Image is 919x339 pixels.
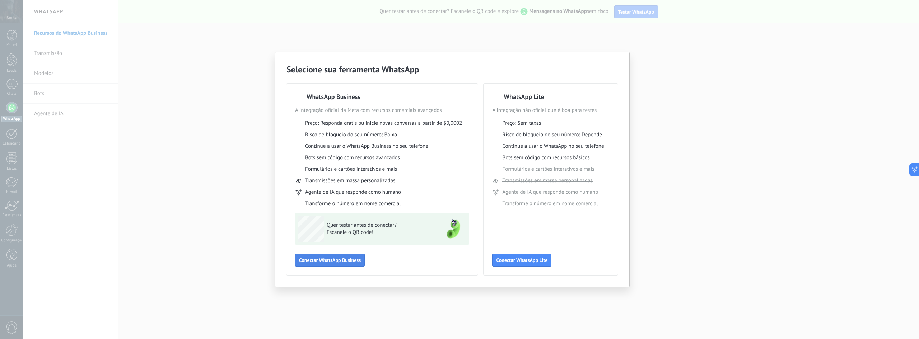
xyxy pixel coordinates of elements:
span: Preço: Responda grátis ou inicie novas conversas a partir de $0,0002 [305,120,462,127]
span: Formulários e cartões interativos e mais [305,166,397,173]
button: Conectar WhatsApp Business [295,254,365,267]
h3: WhatsApp Lite [504,92,544,101]
span: Bots sem código com recursos avançados [305,154,400,161]
span: Transforme o número em nome comercial [502,200,598,207]
span: Transmissões em massa personalizadas [502,177,592,184]
span: Risco de bloqueio do seu número: Depende [502,131,602,138]
span: Continue a usar o WhatsApp Business no seu telefone [305,143,428,150]
span: Agente de IA que responde como humano [305,189,401,196]
h3: WhatsApp Business [307,92,360,101]
span: Transmissões em massa personalizadas [305,177,395,184]
button: Conectar WhatsApp Lite [492,254,551,267]
span: Preço: Sem taxas [502,120,541,127]
span: Agente de IA que responde como humano [502,189,598,196]
span: A integração não oficial que é boa para testes [492,107,609,114]
span: Quer testar antes de conectar? [327,222,431,229]
img: green-phone.png [440,216,466,242]
h2: Selecione sua ferramenta WhatsApp [286,64,618,75]
span: Conectar WhatsApp Lite [496,258,547,263]
span: A integração oficial da Meta com recursos comerciais avançados [295,107,469,114]
span: Continue a usar o WhatsApp no seu telefone [502,143,604,150]
span: Escaneie o QR code! [327,229,431,236]
span: Conectar WhatsApp Business [299,258,361,263]
span: Risco de bloqueio do seu número: Baixo [305,131,397,138]
span: Transforme o número em nome comercial [305,200,401,207]
span: Bots sem código com recursos básicos [502,154,589,161]
span: Formulários e cartões interativos e mais [502,166,594,173]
